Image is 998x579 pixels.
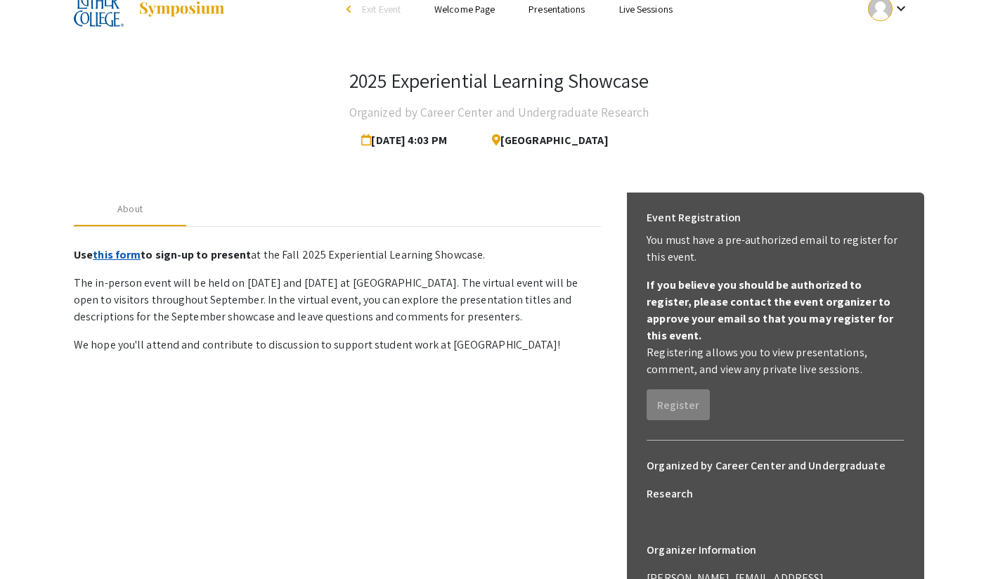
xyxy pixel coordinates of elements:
[117,202,143,216] div: About
[74,337,601,353] p: We hope you'll attend and contribute to discussion to support student work at [GEOGRAPHIC_DATA]!
[647,204,741,232] h6: Event Registration
[647,232,904,266] p: You must have a pre-authorized email to register for this event.
[481,126,609,155] span: [GEOGRAPHIC_DATA]
[74,275,601,325] p: The in-person event will be held on [DATE] and [DATE] at [GEOGRAPHIC_DATA]. The virtual event wil...
[74,247,251,262] strong: Use to sign-up to present
[349,69,649,93] h3: 2025 Experiential Learning Showcase
[74,247,601,264] p: at the Fall 2025 Experiential Learning Showcase.
[647,389,710,420] button: Register
[11,516,60,568] iframe: Chat
[647,536,904,564] h6: Organizer Information
[619,3,673,15] a: Live Sessions
[346,5,355,13] div: arrow_back_ios
[647,452,904,508] h6: Organized by Career Center and Undergraduate Research
[138,1,226,18] img: Symposium by ForagerOne
[434,3,495,15] a: Welcome Page
[93,247,141,262] a: this form
[362,3,401,15] span: Exit Event
[647,278,893,343] b: If you believe you should be authorized to register, please contact the event organizer to approv...
[647,344,904,378] p: Registering allows you to view presentations, comment, and view any private live sessions.
[361,126,453,155] span: [DATE] 4:03 PM
[349,98,649,126] h4: Organized by Career Center and Undergraduate Research
[529,3,585,15] a: Presentations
